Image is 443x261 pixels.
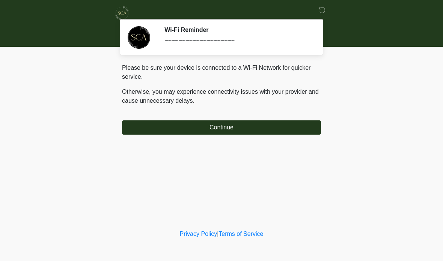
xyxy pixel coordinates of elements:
[164,36,310,45] div: ~~~~~~~~~~~~~~~~~~~~
[180,231,217,237] a: Privacy Policy
[128,26,150,49] img: Agent Avatar
[164,26,310,33] h2: Wi-Fi Reminder
[115,6,130,21] img: Skinchic Dallas Logo
[193,97,194,104] span: .
[122,120,321,135] button: Continue
[218,231,263,237] a: Terms of Service
[122,63,321,81] p: Please be sure your device is connected to a Wi-Fi Network for quicker service.
[122,87,321,105] p: Otherwise, you may experience connectivity issues with your provider and cause unnecessary delays
[217,231,218,237] a: |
